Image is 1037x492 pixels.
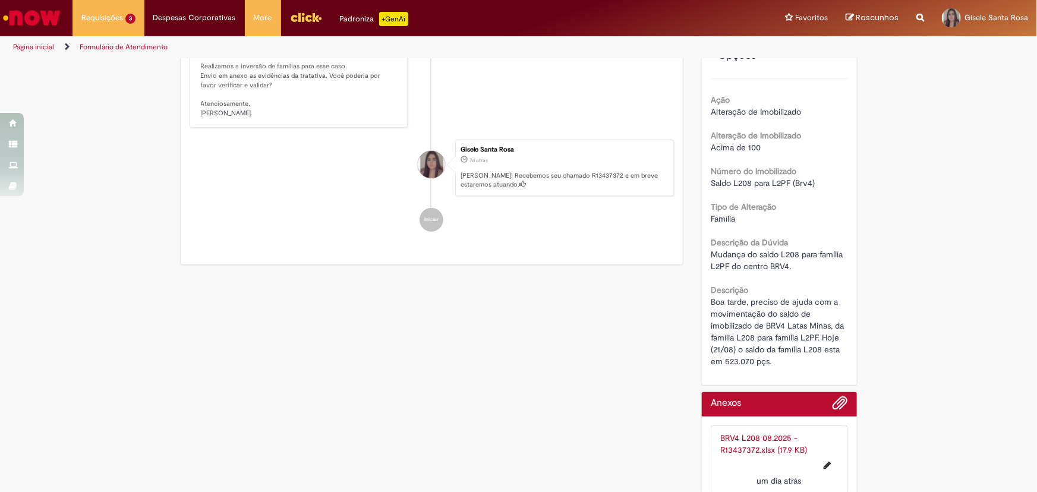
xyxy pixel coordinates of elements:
[190,140,674,197] li: Gisele Santa Rosa
[125,14,135,24] span: 3
[711,398,741,409] h2: Anexos
[80,42,168,52] a: Formulário de Atendimento
[711,201,776,212] b: Tipo de Alteração
[711,166,796,176] b: Número do Imobilizado
[711,285,748,295] b: Descrição
[795,12,828,24] span: Favoritos
[720,433,807,455] a: BRV4 L208 08.2025 - R13437372.xlsx (17.9 KB)
[757,475,802,486] time: 26/08/2025 17:29:06
[711,297,846,367] span: Boa tarde, preciso de ajuda com a movimentação do saldo de imobilizado de BRV4 Latas Minas, da fa...
[290,8,322,26] img: click_logo_yellow_360x200.png
[711,130,801,141] b: Alteração de Imobilizado
[711,213,735,224] span: Família
[418,151,445,178] div: Gisele Santa Rosa
[757,475,802,486] span: um dia atrás
[817,456,839,475] button: Editar nome de arquivo BRV4 L208 08.2025 - R13437372.xlsx
[81,12,123,24] span: Requisições
[711,249,845,272] span: Mudança do saldo L208 para família L2PF do centro BRV4.
[201,43,399,118] p: Boa tarde Gi, tudo bem? Realizamos a inversão de famílias para esse caso. Envio em anexo as evidê...
[711,237,788,248] b: Descrição da Dúvida
[461,146,667,153] div: Gisele Santa Rosa
[254,12,272,24] span: More
[964,12,1028,23] span: Gisele Santa Rosa
[461,171,667,190] p: [PERSON_NAME]! Recebemos seu chamado R13437372 e em breve estaremos atuando.
[711,142,761,153] span: Acima de 100
[9,36,682,58] ul: Trilhas de página
[833,395,848,417] button: Adicionar anexos
[340,12,408,26] div: Padroniza
[379,12,408,26] p: +GenAi
[711,178,815,188] span: Saldo L208 para L2PF (Brv4)
[153,12,236,24] span: Despesas Corporativas
[13,42,54,52] a: Página inicial
[469,157,488,164] time: 21/08/2025 16:23:19
[711,106,801,117] span: Alteração de Imobilizado
[711,94,730,105] b: Ação
[469,157,488,164] span: 7d atrás
[1,6,62,30] img: ServiceNow
[846,12,899,24] a: Rascunhos
[856,12,899,23] span: Rascunhos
